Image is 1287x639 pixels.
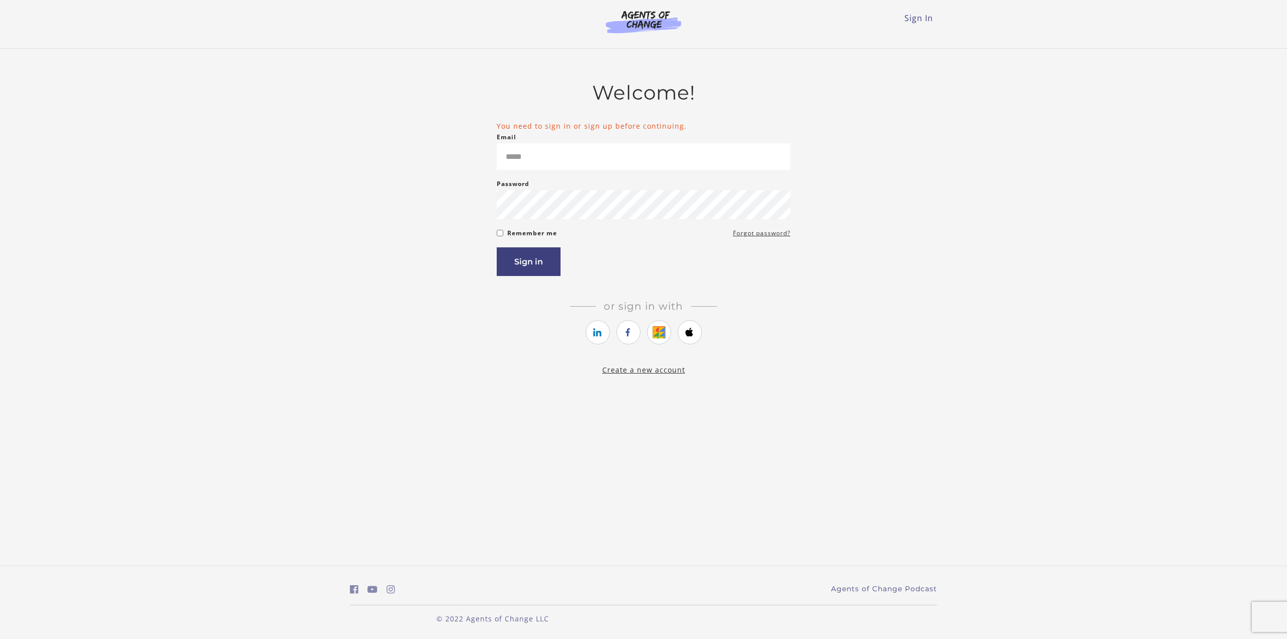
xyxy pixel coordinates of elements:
[497,121,790,131] li: You need to sign in or sign up before continuing.
[497,81,790,105] h2: Welcome!
[497,247,561,276] button: Sign in
[904,13,933,24] a: Sign In
[596,300,691,312] span: Or sign in with
[350,585,358,594] i: https://www.facebook.com/groups/aswbtestprep (Open in a new window)
[497,131,516,143] label: Email
[507,227,557,239] label: Remember me
[678,320,702,344] a: https://courses.thinkific.com/users/auth/apple?ss%5Breferral%5D=&ss%5Buser_return_to%5D=%2Fenroll...
[387,585,395,594] i: https://www.instagram.com/agentsofchangeprep/ (Open in a new window)
[733,227,790,239] a: Forgot password?
[831,584,937,594] a: Agents of Change Podcast
[367,585,378,594] i: https://www.youtube.com/c/AgentsofChangeTestPrepbyMeaganMitchell (Open in a new window)
[602,365,685,375] a: Create a new account
[367,582,378,597] a: https://www.youtube.com/c/AgentsofChangeTestPrepbyMeaganMitchell (Open in a new window)
[350,613,635,624] p: © 2022 Agents of Change LLC
[647,320,671,344] a: https://courses.thinkific.com/users/auth/google?ss%5Breferral%5D=&ss%5Buser_return_to%5D=%2Fenrol...
[616,320,640,344] a: https://courses.thinkific.com/users/auth/facebook?ss%5Breferral%5D=&ss%5Buser_return_to%5D=%2Fenr...
[586,320,610,344] a: https://courses.thinkific.com/users/auth/linkedin?ss%5Breferral%5D=&ss%5Buser_return_to%5D=%2Fenr...
[350,582,358,597] a: https://www.facebook.com/groups/aswbtestprep (Open in a new window)
[595,10,692,33] img: Agents of Change Logo
[497,178,529,190] label: Password
[497,247,505,537] label: If you are a human, ignore this field
[387,582,395,597] a: https://www.instagram.com/agentsofchangeprep/ (Open in a new window)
